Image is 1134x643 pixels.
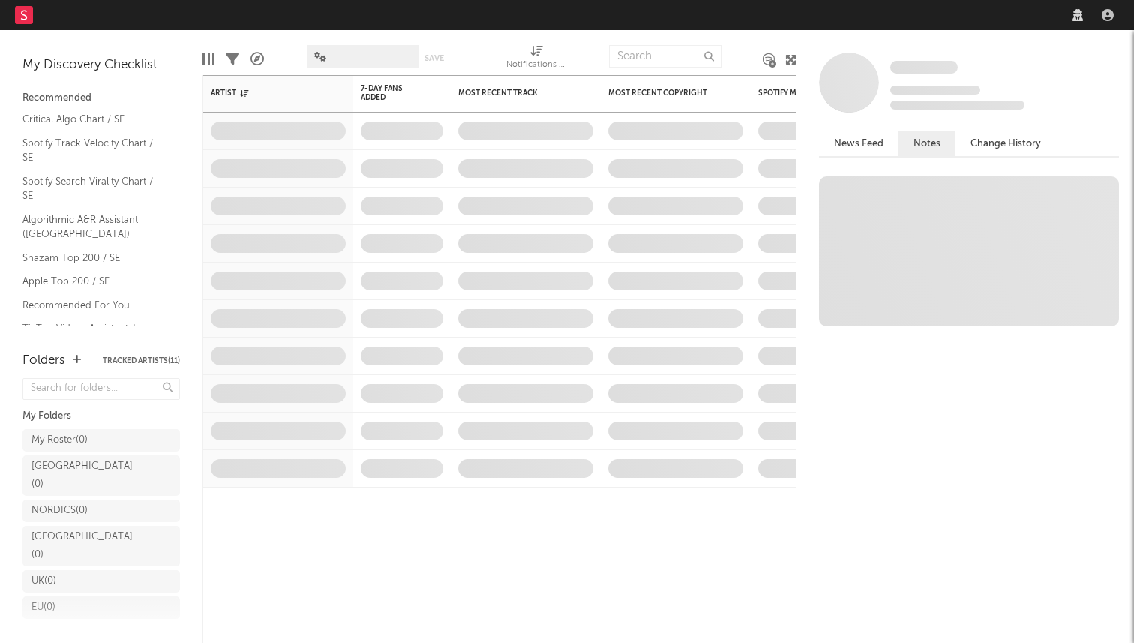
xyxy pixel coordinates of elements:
a: TikTok Videos Assistant / [GEOGRAPHIC_DATA] [22,320,165,351]
a: Apple Top 200 / SE [22,273,165,290]
div: [GEOGRAPHIC_DATA] ( 0 ) [31,528,137,564]
div: Filters [226,38,239,81]
div: UK ( 0 ) [31,572,56,590]
span: Tracking Since: [DATE] [890,86,980,95]
a: Algorithmic A&R Assistant ([GEOGRAPHIC_DATA]) [22,212,165,242]
div: A&R Pipeline [250,38,264,81]
div: My Roster ( 0 ) [31,431,88,449]
a: [GEOGRAPHIC_DATA](0) [22,526,180,566]
a: Shazam Top 200 / SE [22,250,165,266]
a: Spotify Search Virality Chart / SE [22,173,165,204]
div: Edit Columns [202,38,214,81]
input: Search... [609,45,721,68]
button: Tracked Artists(11) [103,357,180,365]
span: 7-Day Fans Added [361,84,421,102]
a: NORDICS(0) [22,500,180,522]
div: My Folders [22,407,180,425]
a: Recommended For You [22,297,165,314]
a: UK(0) [22,570,180,593]
a: Critical Algo Chart / SE [22,111,165,128]
span: Some Artist [890,61,958,74]
div: Notifications (Artist) [506,38,566,81]
a: Spotify Track Velocity Chart / SE [22,135,165,166]
div: Spotify Monthly Listeners [758,89,871,98]
div: Recommended [22,89,180,107]
a: My Roster(0) [22,429,180,452]
div: Most Recent Copyright [608,89,721,98]
button: Save [424,54,444,62]
div: My Discovery Checklist [22,56,180,74]
div: Artist [211,89,323,98]
div: Most Recent Track [458,89,571,98]
input: Search for folders... [22,378,180,400]
button: Notes [898,131,955,156]
div: NORDICS ( 0 ) [31,502,88,520]
div: Folders [22,352,65,370]
a: [GEOGRAPHIC_DATA](0) [22,455,180,496]
a: Some Artist [890,60,958,75]
span: 0 fans last week [890,101,1024,110]
a: EU(0) [22,596,180,619]
div: Notifications (Artist) [506,56,566,74]
div: [GEOGRAPHIC_DATA] ( 0 ) [31,458,137,494]
div: EU ( 0 ) [31,599,55,617]
button: Change History [955,131,1056,156]
button: News Feed [819,131,898,156]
